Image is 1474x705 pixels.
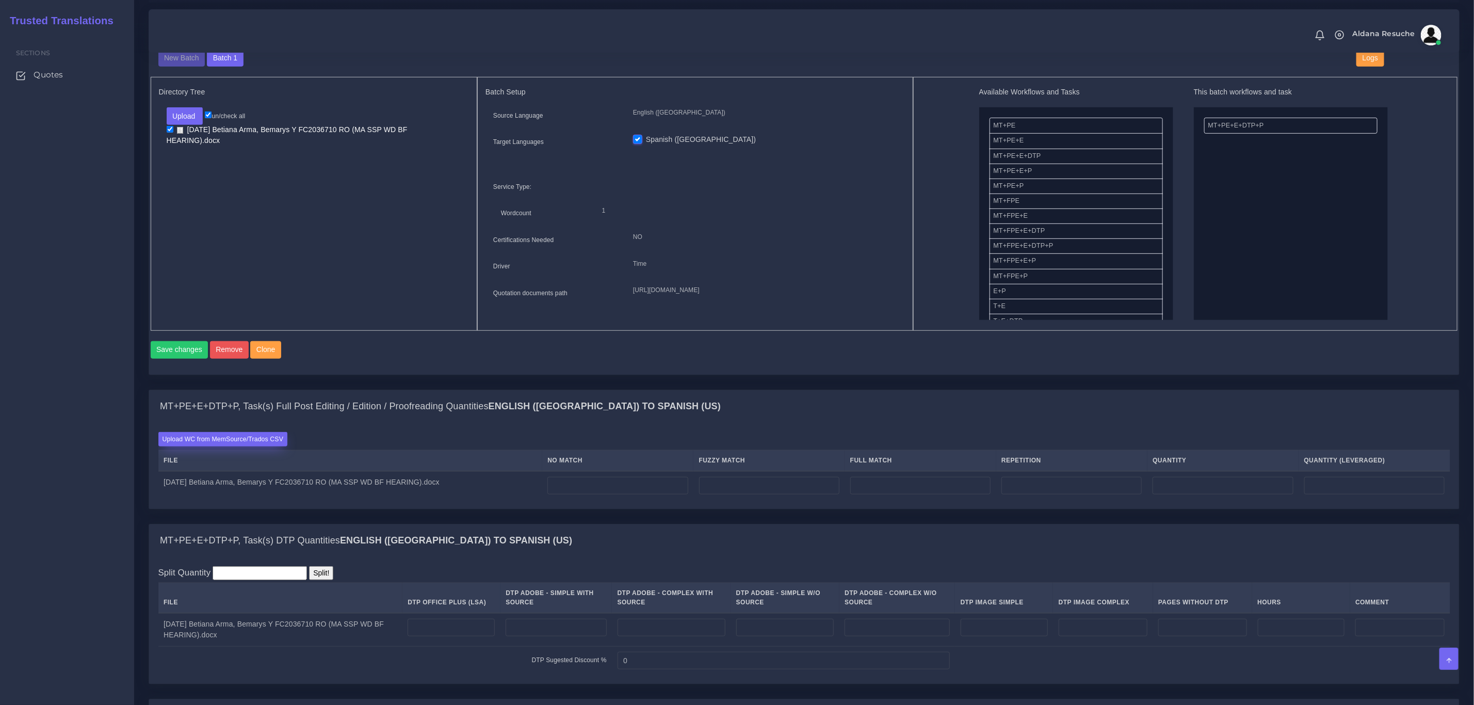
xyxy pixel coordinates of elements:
[1147,450,1299,471] th: Quantity
[205,111,212,118] input: un/check all
[990,238,1163,254] li: MT+FPE+E+DTP+P
[493,137,544,147] label: Target Languages
[207,50,243,67] button: Batch 1
[990,164,1163,179] li: MT+PE+E+P
[990,223,1163,239] li: MT+FPE+E+DTP
[532,655,607,665] label: DTP Sugested Discount %
[1153,583,1252,613] th: Pages Without DTP
[160,401,721,412] h4: MT+PE+E+DTP+P, Task(s) Full Post Editing / Edition / Proofreading Quantities
[990,269,1163,284] li: MT+FPE+P
[158,583,402,613] th: File
[990,149,1163,164] li: MT+PE+E+DTP
[990,314,1163,329] li: T+E+DTP
[493,235,554,245] label: Certifications Needed
[1053,583,1153,613] th: DTP Image Complex
[34,69,63,81] span: Quotes
[149,423,1459,509] div: MT+PE+E+DTP+P, Task(s) Full Post Editing / Edition / Proofreading QuantitiesEnglish ([GEOGRAPHIC_...
[1356,50,1384,67] button: Logs
[845,450,996,471] th: Full Match
[990,284,1163,299] li: E+P
[493,111,543,120] label: Source Language
[149,390,1459,423] div: MT+PE+E+DTP+P, Task(s) Full Post Editing / Edition / Proofreading QuantitiesEnglish ([GEOGRAPHIC_...
[633,107,897,118] p: English ([GEOGRAPHIC_DATA])
[489,401,721,411] b: English ([GEOGRAPHIC_DATA]) TO Spanish (US)
[159,88,469,97] h5: Directory Tree
[1350,583,1450,613] th: Comment
[501,209,531,218] label: Wordcount
[250,341,281,359] button: Clone
[493,289,568,298] label: Quotation documents path
[990,179,1163,194] li: MT+PE+P
[3,14,114,27] h2: Trusted Translations
[633,259,897,269] p: Time
[210,341,251,359] a: Remove
[633,285,897,296] p: [URL][DOMAIN_NAME]
[402,583,500,613] th: DTP Office Plus (LSA)
[149,557,1459,684] div: MT+PE+E+DTP+P, Task(s) DTP QuantitiesEnglish ([GEOGRAPHIC_DATA]) TO Spanish (US)
[158,613,402,647] td: [DATE] Betiana Arma, Bemarys Y FC2036710 RO (MA SSP WD BF HEARING).docx
[612,583,731,613] th: DTP Adobe - Complex With Source
[8,64,126,86] a: Quotes
[990,253,1163,269] li: MT+FPE+E+P
[693,450,845,471] th: Fuzzy Match
[493,262,510,271] label: Driver
[990,194,1163,209] li: MT+FPE
[158,471,542,500] td: [DATE] Betiana Arma, Bemarys Y FC2036710 RO (MA SSP WD BF HEARING).docx
[500,583,612,613] th: DTP Adobe - Simple With Source
[340,535,572,546] b: English ([GEOGRAPHIC_DATA]) TO Spanish (US)
[602,205,889,216] p: 1
[633,232,897,243] p: NO
[1421,25,1441,45] img: avatar
[158,566,211,579] label: Split Quantity
[1299,450,1450,471] th: Quantity (Leveraged)
[990,133,1163,149] li: MT+PE+E
[955,583,1053,613] th: DTP Image Simple
[485,88,905,97] h5: Batch Setup
[3,12,114,29] a: Trusted Translations
[167,107,203,125] button: Upload
[1204,118,1378,134] li: MT+PE+E+DTP+P
[646,134,756,145] label: Spanish ([GEOGRAPHIC_DATA])
[990,209,1163,224] li: MT+FPE+E
[158,432,288,446] label: Upload WC from MemSource/Trados CSV
[1353,30,1415,37] span: Aldana Resuche
[493,182,531,191] label: Service Type:
[149,524,1459,557] div: MT+PE+E+DTP+P, Task(s) DTP QuantitiesEnglish ([GEOGRAPHIC_DATA]) TO Spanish (US)
[996,450,1147,471] th: Repetition
[167,125,408,146] a: [DATE] Betiana Arma, Bemarys Y FC2036710 RO (MA SSP WD BF HEARING).docx
[839,583,955,613] th: DTP Adobe - Complex W/O Source
[542,450,693,471] th: No Match
[205,111,245,121] label: un/check all
[1363,54,1378,62] span: Logs
[16,49,50,57] span: Sections
[210,341,249,359] button: Remove
[731,583,839,613] th: DTP Adobe - Simple W/O Source
[158,450,542,471] th: File
[158,53,205,61] a: New Batch
[160,535,572,547] h4: MT+PE+E+DTP+P, Task(s) DTP Quantities
[990,299,1163,314] li: T+E
[309,566,333,580] input: Split!
[1348,25,1445,45] a: Aldana Resucheavatar
[158,50,205,67] button: New Batch
[1252,583,1350,613] th: Hours
[207,53,243,61] a: Batch 1
[151,341,208,359] button: Save changes
[979,88,1173,97] h5: Available Workflows and Tasks
[250,341,283,359] a: Clone
[990,118,1163,134] li: MT+PE
[1194,88,1388,97] h5: This batch workflows and task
